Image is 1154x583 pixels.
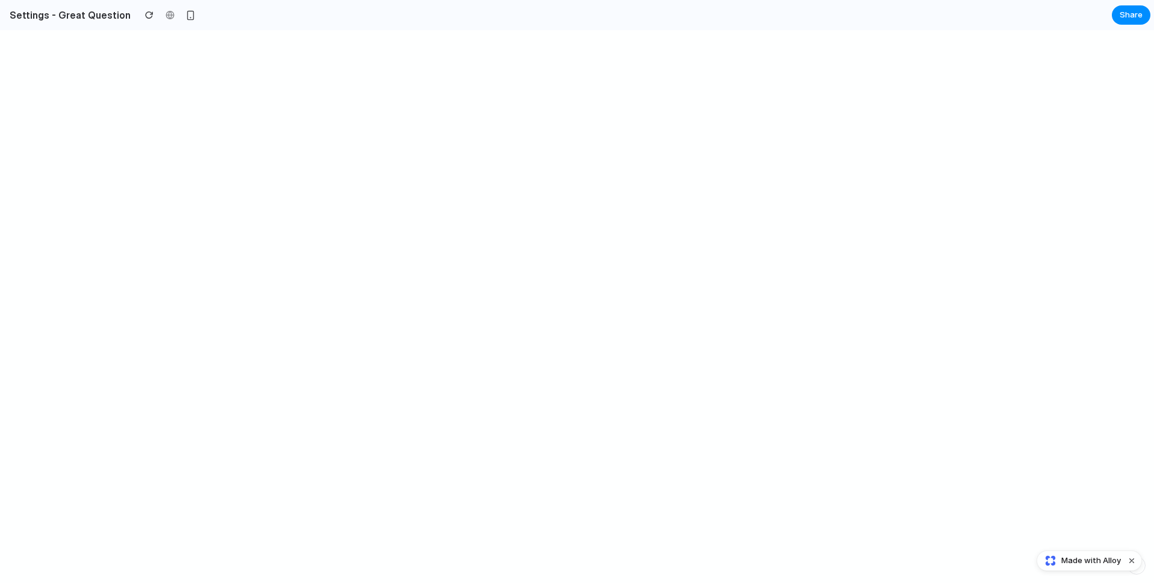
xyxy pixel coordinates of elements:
a: Made with Alloy [1037,555,1122,567]
span: Share [1120,9,1143,21]
button: Share [1112,5,1150,25]
button: Dismiss watermark [1125,553,1139,568]
h2: Settings - Great Question [5,8,131,22]
span: Made with Alloy [1061,555,1121,567]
